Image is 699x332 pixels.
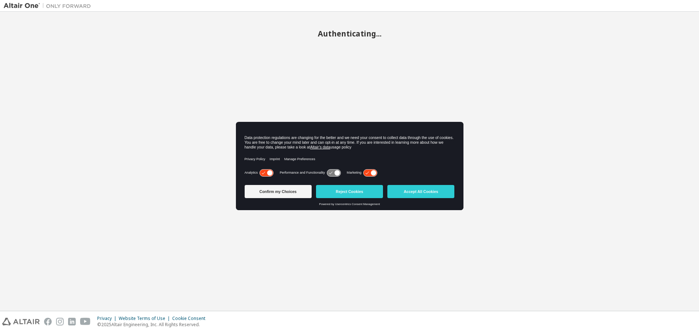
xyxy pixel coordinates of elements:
[97,321,210,328] p: © 2025 Altair Engineering, Inc. All Rights Reserved.
[97,316,119,321] div: Privacy
[2,318,40,325] img: altair_logo.svg
[119,316,172,321] div: Website Terms of Use
[56,318,64,325] img: instagram.svg
[4,2,95,9] img: Altair One
[44,318,52,325] img: facebook.svg
[4,29,695,38] h2: Authenticating...
[68,318,76,325] img: linkedin.svg
[80,318,91,325] img: youtube.svg
[172,316,210,321] div: Cookie Consent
